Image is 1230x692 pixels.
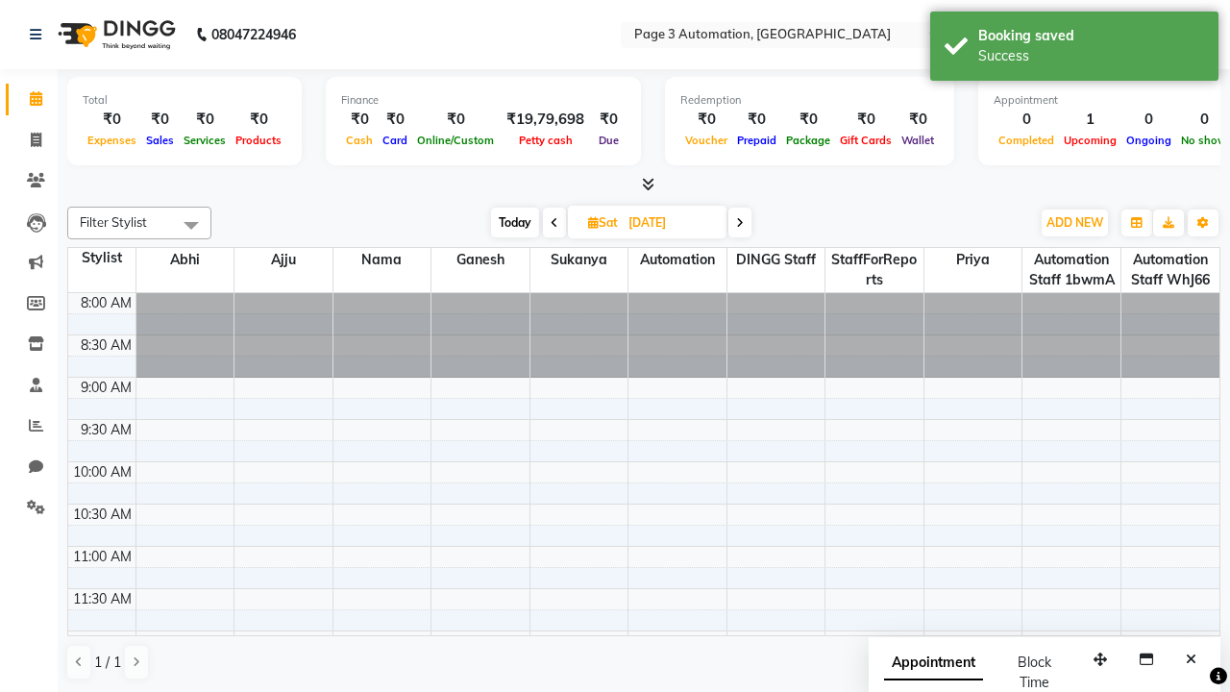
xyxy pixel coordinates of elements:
span: Sat [583,215,623,230]
div: ₹0 [378,109,412,131]
div: Redemption [680,92,939,109]
div: ₹0 [412,109,499,131]
span: Gift Cards [835,134,897,147]
div: 10:00 AM [69,462,135,482]
span: Cash [341,134,378,147]
span: Upcoming [1059,134,1121,147]
span: Products [231,134,286,147]
div: Total [83,92,286,109]
span: StaffForReports [825,248,923,292]
span: Card [378,134,412,147]
span: Ongoing [1121,134,1176,147]
span: 1 / 1 [94,653,121,673]
span: Automation Staff WhJ66 [1121,248,1219,292]
div: ₹0 [680,109,732,131]
div: ₹0 [179,109,231,131]
span: Appointment [884,646,983,680]
div: 9:00 AM [77,378,135,398]
div: ₹0 [231,109,286,131]
div: Stylist [68,248,135,268]
div: Finance [341,92,626,109]
span: Filter Stylist [80,214,147,230]
div: ₹0 [897,109,939,131]
span: Voucher [680,134,732,147]
span: ADD NEW [1046,215,1103,230]
div: Success [978,46,1204,66]
div: ₹0 [781,109,835,131]
div: ₹0 [732,109,781,131]
span: Online/Custom [412,134,499,147]
input: 2025-10-04 [623,209,719,237]
img: logo [49,8,181,62]
div: ₹0 [835,109,897,131]
span: Prepaid [732,134,781,147]
span: Nama [333,248,431,272]
b: 08047224946 [211,8,296,62]
span: DINGG Staff [727,248,825,272]
span: Priya [924,248,1022,272]
button: ADD NEW [1042,210,1108,236]
span: Expenses [83,134,141,147]
div: 8:30 AM [77,335,135,356]
div: 0 [994,109,1059,131]
div: ₹0 [141,109,179,131]
span: Package [781,134,835,147]
div: ₹0 [592,109,626,131]
span: Sukanya [530,248,628,272]
div: 9:30 AM [77,420,135,440]
div: Booking saved [978,26,1204,46]
div: 11:30 AM [69,589,135,609]
div: 0 [1121,109,1176,131]
span: Block Time [1018,654,1051,691]
span: Sales [141,134,179,147]
div: 12:00 PM [70,631,135,652]
div: 8:00 AM [77,293,135,313]
span: Petty cash [514,134,578,147]
span: Ajju [234,248,332,272]
span: Today [491,208,539,237]
span: Due [594,134,624,147]
div: 10:30 AM [69,505,135,525]
span: Wallet [897,134,939,147]
span: Services [179,134,231,147]
span: Automation [628,248,726,272]
div: ₹0 [83,109,141,131]
span: Completed [994,134,1059,147]
div: 1 [1059,109,1121,131]
div: ₹0 [341,109,378,131]
span: Ganesh [431,248,529,272]
span: Automation Staff 1bwmA [1022,248,1120,292]
button: Close [1177,645,1205,675]
div: ₹19,79,698 [499,109,592,131]
div: 11:00 AM [69,547,135,567]
span: Abhi [136,248,234,272]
